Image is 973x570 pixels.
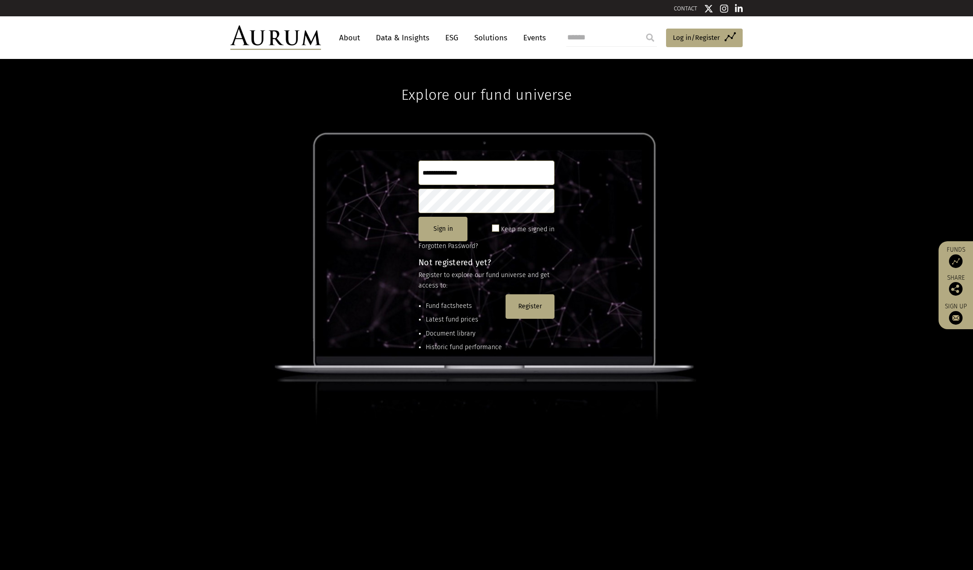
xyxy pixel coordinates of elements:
[949,254,963,268] img: Access Funds
[426,329,502,339] li: Document library
[943,246,968,268] a: Funds
[335,29,365,46] a: About
[674,5,697,12] a: CONTACT
[426,342,502,352] li: Historic fund performance
[230,25,321,50] img: Aurum
[949,282,963,296] img: Share this post
[426,301,502,311] li: Fund factsheets
[720,4,728,13] img: Instagram icon
[949,311,963,325] img: Sign up to our newsletter
[735,4,743,13] img: Linkedin icon
[943,275,968,296] div: Share
[943,302,968,325] a: Sign up
[519,29,546,46] a: Events
[426,315,502,325] li: Latest fund prices
[673,32,720,43] span: Log in/Register
[441,29,463,46] a: ESG
[666,29,743,48] a: Log in/Register
[470,29,512,46] a: Solutions
[418,217,467,241] button: Sign in
[506,294,555,319] button: Register
[418,258,555,267] h4: Not registered yet?
[418,270,555,291] p: Register to explore our fund universe and get access to:
[371,29,434,46] a: Data & Insights
[641,29,659,47] input: Submit
[704,4,713,13] img: Twitter icon
[401,59,572,103] h1: Explore our fund universe
[501,224,555,235] label: Keep me signed in
[418,242,478,250] a: Forgotten Password?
